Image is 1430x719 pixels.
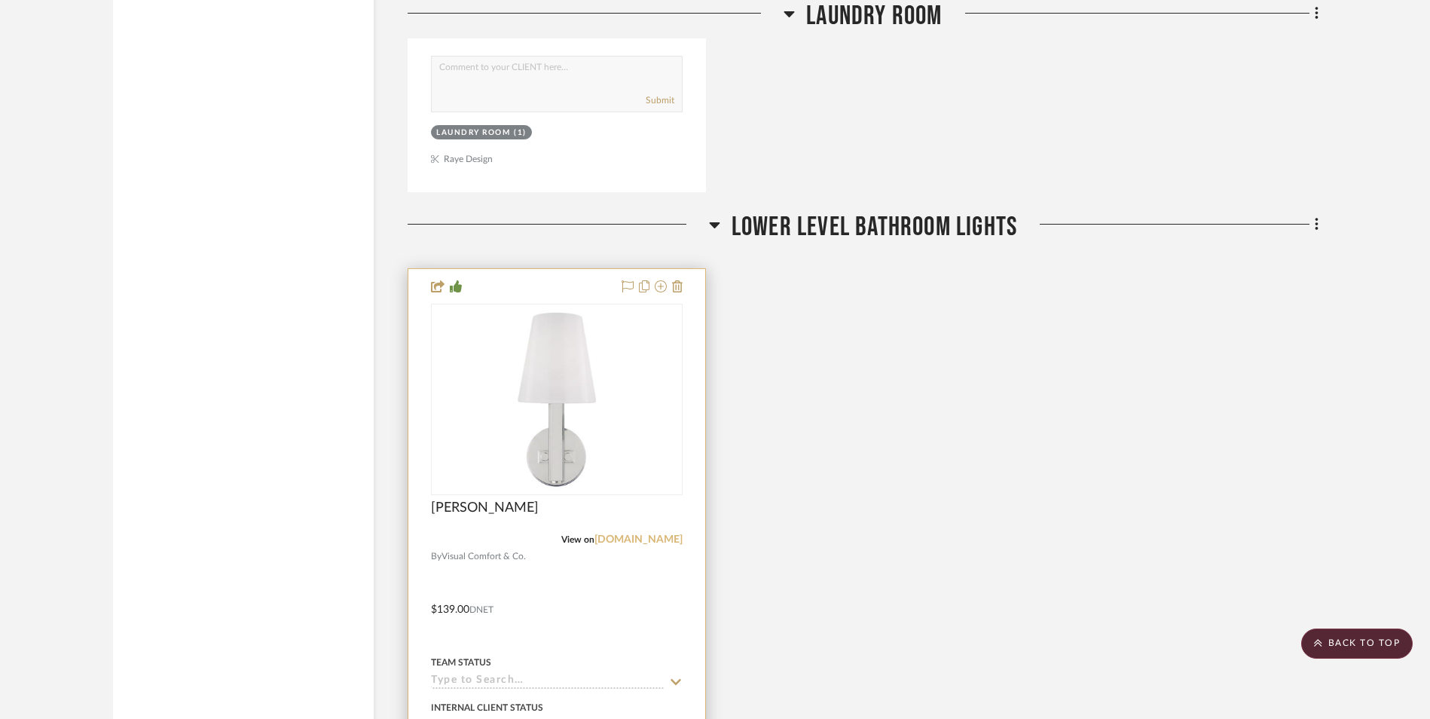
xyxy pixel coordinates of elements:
button: Submit [646,93,674,107]
div: Laundry Room [436,127,510,139]
input: Type to Search… [431,675,665,689]
a: [DOMAIN_NAME] [594,534,683,545]
span: Lower Level Bathroom Lights [732,211,1017,243]
img: Logan [463,305,651,494]
span: View on [561,535,594,544]
div: Internal Client Status [431,701,543,714]
div: Team Status [431,656,491,669]
span: By [431,549,442,564]
div: 0 [432,304,682,494]
span: [PERSON_NAME] [431,500,539,516]
span: Visual Comfort & Co. [442,549,526,564]
scroll-to-top-button: BACK TO TOP [1301,629,1413,659]
div: (1) [514,127,527,139]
